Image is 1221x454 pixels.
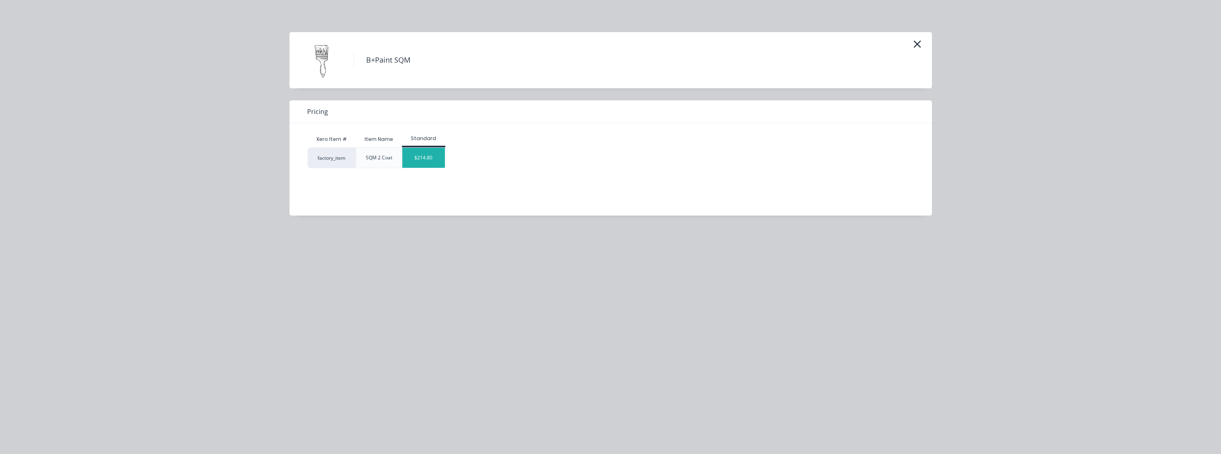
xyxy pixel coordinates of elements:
div: SQM 2 Coat [366,154,392,161]
div: $214.80 [402,148,445,168]
div: Standard [402,135,446,142]
img: B+Paint SQM [302,40,342,80]
h4: B+Paint SQM [354,53,422,68]
div: factory_item [308,147,356,168]
span: Pricing [307,107,328,116]
div: Xero Item # [308,131,356,147]
div: Item Name [358,129,400,149]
